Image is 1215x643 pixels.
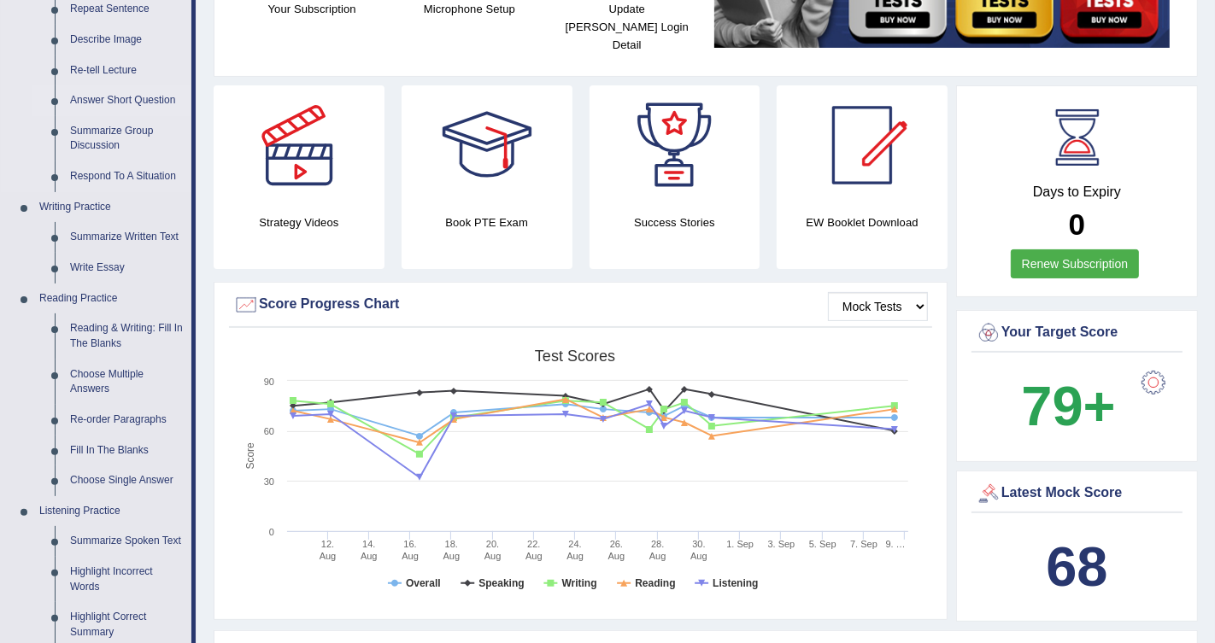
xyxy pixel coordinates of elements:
[62,526,191,557] a: Summarize Spoken Text
[32,284,191,314] a: Reading Practice
[62,85,191,116] a: Answer Short Question
[62,557,191,602] a: Highlight Incorrect Words
[651,539,664,549] tspan: 28.
[264,377,274,387] text: 90
[445,539,458,549] tspan: 18.
[264,426,274,436] text: 60
[809,539,836,549] tspan: 5. Sep
[608,551,625,561] tspan: Aug
[850,539,877,549] tspan: 7. Sep
[886,539,906,549] tspan: 9. …
[486,539,499,549] tspan: 20.
[403,539,416,549] tspan: 16.
[635,577,675,589] tspan: Reading
[726,539,754,549] tspan: 1. Sep
[233,292,928,318] div: Score Progress Chart
[32,496,191,527] a: Listening Practice
[62,313,191,359] a: Reading & Writing: Fill In The Blanks
[610,539,623,549] tspan: 26.
[62,116,191,161] a: Summarize Group Discussion
[777,213,948,231] h4: EW Booklet Download
[1046,535,1107,598] b: 68
[484,551,502,561] tspan: Aug
[320,551,337,561] tspan: Aug
[62,222,191,253] a: Summarize Written Text
[566,551,584,561] tspan: Aug
[478,577,524,589] tspan: Speaking
[269,527,274,537] text: 0
[402,213,572,231] h4: Book PTE Exam
[649,551,666,561] tspan: Aug
[362,539,375,549] tspan: 14.
[62,161,191,192] a: Respond To A Situation
[214,213,384,231] h4: Strategy Videos
[62,405,191,435] a: Re-order Paragraphs
[976,320,1178,346] div: Your Target Score
[32,192,191,223] a: Writing Practice
[406,577,441,589] tspan: Overall
[525,551,543,561] tspan: Aug
[402,551,419,561] tspan: Aug
[1011,249,1140,278] a: Renew Subscription
[62,359,191,405] a: Choose Multiple Answers
[62,465,191,496] a: Choose Single Answer
[976,184,1178,200] h4: Days to Expiry
[244,442,256,470] tspan: Score
[590,213,760,231] h4: Success Stories
[1069,208,1085,241] b: 0
[527,539,540,549] tspan: 22.
[561,577,596,589] tspan: Writing
[568,539,581,549] tspan: 24.
[62,25,191,56] a: Describe Image
[361,551,378,561] tspan: Aug
[976,481,1178,506] div: Latest Mock Score
[62,435,191,466] a: Fill In The Blanks
[535,348,615,365] tspan: Test scores
[692,539,705,549] tspan: 30.
[768,539,795,549] tspan: 3. Sep
[713,577,758,589] tspan: Listening
[1021,375,1115,437] b: 79+
[264,476,274,487] text: 30
[690,551,707,561] tspan: Aug
[321,539,334,549] tspan: 12.
[62,253,191,284] a: Write Essay
[62,56,191,86] a: Re-tell Lecture
[443,551,461,561] tspan: Aug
